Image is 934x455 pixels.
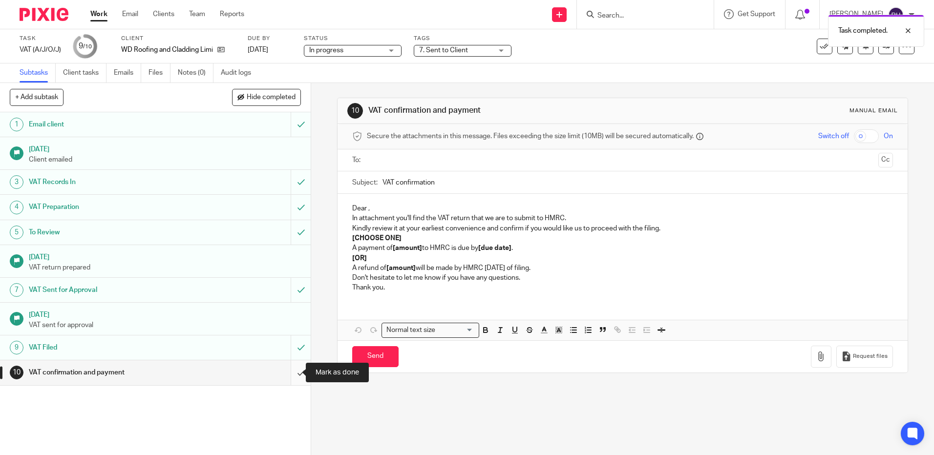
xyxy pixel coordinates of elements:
[10,366,23,379] div: 10
[10,175,23,189] div: 3
[83,44,92,49] small: /10
[10,89,64,105] button: + Add subtask
[114,63,141,83] a: Emails
[121,45,212,55] p: WD Roofing and Cladding Limited
[836,346,893,368] button: Request files
[393,245,422,251] strong: [amount]
[189,9,205,19] a: Team
[248,46,268,53] span: [DATE]
[10,226,23,239] div: 5
[352,263,892,273] p: A refund of will be made by HMRC [DATE] of filing.
[419,47,468,54] span: 7. Sent to Client
[10,118,23,131] div: 1
[20,45,61,55] div: VAT (A/J/O/J)
[438,325,473,335] input: Search for option
[10,201,23,214] div: 4
[384,325,437,335] span: Normal text size
[178,63,213,83] a: Notes (0)
[10,341,23,354] div: 9
[386,265,416,271] strong: [amount]
[29,142,301,154] h1: [DATE]
[29,117,197,132] h1: Email client
[368,105,643,116] h1: VAT confirmation and payment
[849,107,898,115] div: Manual email
[232,89,301,105] button: Hide completed
[352,273,892,283] p: Don't hesitate to let me know if you have any questions.
[818,131,849,141] span: Switch off
[352,235,402,242] strong: [CHOOSE ONE]
[122,9,138,19] a: Email
[352,204,892,213] p: Dear ,
[29,155,301,165] p: Client emailed
[90,9,107,19] a: Work
[29,365,197,380] h1: VAT confirmation and payment
[304,35,402,42] label: Status
[10,283,23,297] div: 7
[352,346,399,367] input: Send
[29,320,301,330] p: VAT sent for approval
[29,250,301,262] h1: [DATE]
[878,153,893,167] button: Cc
[79,41,92,52] div: 9
[29,308,301,320] h1: [DATE]
[884,131,893,141] span: On
[20,35,61,42] label: Task
[352,255,367,262] strong: [OR]
[382,323,479,338] div: Search for option
[352,155,363,165] label: To:
[838,26,888,36] p: Task completed.
[121,35,235,42] label: Client
[220,9,244,19] a: Reports
[853,352,888,360] span: Request files
[352,243,892,253] p: A payment of to HMRC is due by .
[352,178,378,187] label: Subject:
[352,224,892,233] p: Kindly review it at your earliest convenience and confirm if you would like us to proceed with th...
[309,47,343,54] span: In progress
[29,340,197,355] h1: VAT Filed
[221,63,258,83] a: Audit logs
[29,225,197,240] h1: To Review
[347,103,363,119] div: 10
[63,63,106,83] a: Client tasks
[149,63,170,83] a: Files
[29,175,197,189] h1: VAT Records In
[248,35,292,42] label: Due by
[20,63,56,83] a: Subtasks
[153,9,174,19] a: Clients
[20,8,68,21] img: Pixie
[352,213,892,223] p: In attachment you'll find the VAT return that we are to submit to HMRC.
[414,35,511,42] label: Tags
[29,263,301,272] p: VAT return prepared
[888,7,904,22] img: svg%3E
[29,200,197,214] h1: VAT Preparation
[352,283,892,292] p: Thank you.
[29,283,197,297] h1: VAT Sent for Approval
[367,131,694,141] span: Secure the attachments in this message. Files exceeding the size limit (10MB) will be secured aut...
[478,245,511,251] strong: [due date]
[247,94,296,102] span: Hide completed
